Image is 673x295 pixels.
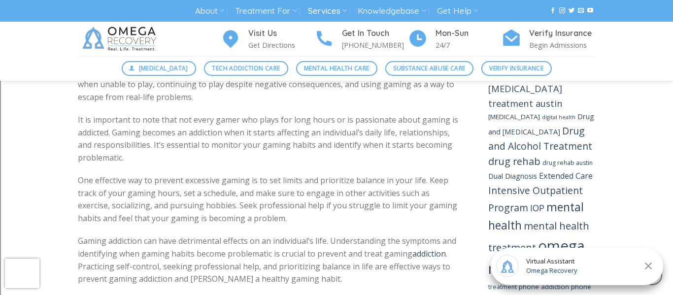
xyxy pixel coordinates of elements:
[139,64,188,73] span: [MEDICAL_DATA]
[393,64,465,73] span: Substance Abuse Care
[248,39,314,51] p: Get Directions
[122,61,197,76] a: [MEDICAL_DATA]
[550,7,556,14] a: Follow on Facebook
[569,7,574,14] a: Follow on Twitter
[502,27,595,51] a: Verify Insurance Begin Admissions
[4,40,669,49] div: Move To ...
[358,2,426,20] a: Knowledgebase
[342,39,408,51] p: [PHONE_NUMBER]
[4,49,669,58] div: Delete
[489,64,543,73] span: Verify Insurance
[314,27,408,51] a: Get In Touch [PHONE_NUMBER]
[308,2,347,20] a: Services
[529,39,595,51] p: Begin Admissions
[296,61,377,76] a: Mental Health Care
[235,2,297,20] a: Treatment For
[529,27,595,40] h4: Verify Insurance
[304,64,369,73] span: Mental Health Care
[385,61,473,76] a: Substance Abuse Care
[4,23,669,32] div: Sort A > Z
[204,61,288,76] a: Tech Addiction Care
[587,7,593,14] a: Follow on YouTube
[436,39,502,51] p: 24/7
[559,7,565,14] a: Follow on Instagram
[4,32,669,40] div: Sort New > Old
[578,7,584,14] a: Send us an email
[4,58,669,67] div: Options
[221,27,314,51] a: Visit Us Get Directions
[481,61,552,76] a: Verify Insurance
[4,67,669,76] div: Sign out
[212,64,280,73] span: Tech Addiction Care
[4,4,206,13] div: Home
[342,27,408,40] h4: Get In Touch
[195,2,224,20] a: About
[437,2,478,20] a: Get Help
[248,27,314,40] h4: Visit Us
[78,22,164,56] img: Omega Recovery
[436,27,502,40] h4: Mon-Sun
